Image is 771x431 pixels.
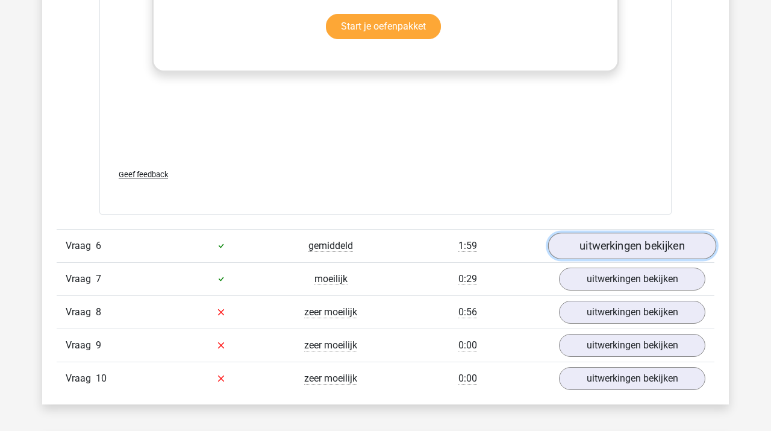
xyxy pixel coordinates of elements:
[66,371,96,386] span: Vraag
[96,373,107,384] span: 10
[304,306,357,318] span: zeer moeilijk
[96,273,101,285] span: 7
[458,240,477,252] span: 1:59
[559,268,705,291] a: uitwerkingen bekijken
[66,338,96,353] span: Vraag
[458,273,477,285] span: 0:29
[314,273,348,285] span: moeilijk
[119,170,168,179] span: Geef feedback
[96,240,101,251] span: 6
[559,367,705,390] a: uitwerkingen bekijken
[96,339,101,351] span: 9
[326,14,441,39] a: Start je oefenpakket
[458,306,477,318] span: 0:56
[96,306,101,318] span: 8
[548,233,716,259] a: uitwerkingen bekijken
[458,373,477,385] span: 0:00
[559,334,705,357] a: uitwerkingen bekijken
[458,339,477,351] span: 0:00
[66,272,96,286] span: Vraag
[66,305,96,319] span: Vraag
[308,240,353,252] span: gemiddeld
[304,339,357,351] span: zeer moeilijk
[559,301,705,324] a: uitwerkingen bekijken
[304,373,357,385] span: zeer moeilijk
[66,239,96,253] span: Vraag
